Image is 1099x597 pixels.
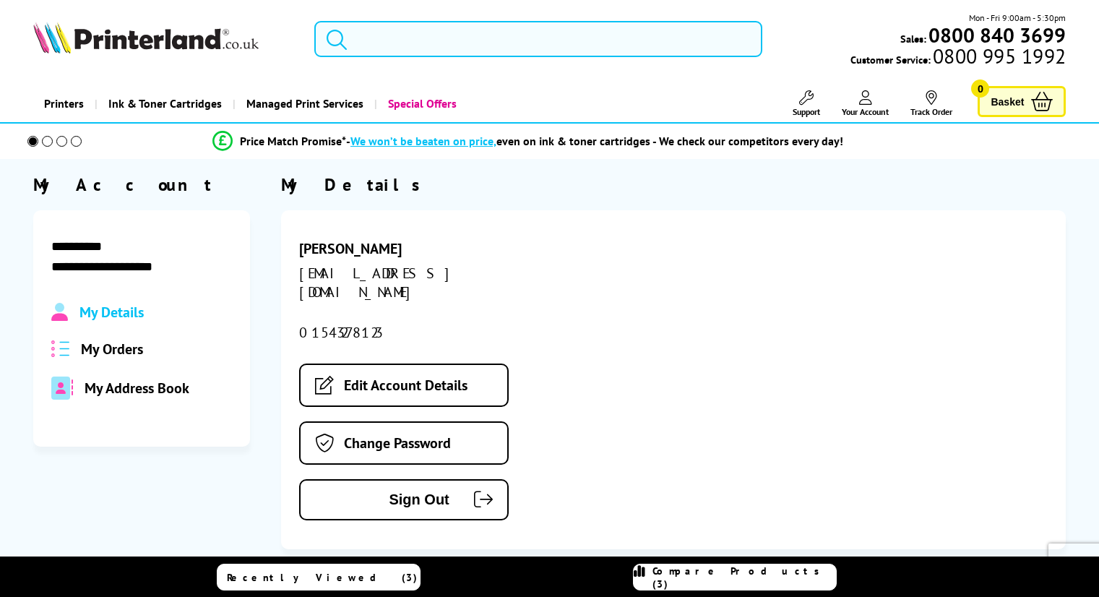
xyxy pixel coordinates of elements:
span: Ink & Toner Cartridges [108,85,222,122]
a: Track Order [910,90,952,117]
img: address-book-duotone-solid.svg [51,377,73,400]
span: Compare Products (3) [652,564,836,590]
div: [EMAIL_ADDRESS][DOMAIN_NAME] [299,264,546,301]
a: Ink & Toner Cartridges [95,85,233,122]
li: modal_Promise [7,129,1048,154]
a: 0800 840 3699 [926,28,1066,42]
a: Printerland Logo [33,22,296,56]
span: Sales: [900,32,926,46]
a: Compare Products (3) [633,564,837,590]
span: 0800 995 1992 [931,49,1066,63]
a: Printers [33,85,95,122]
a: Special Offers [374,85,467,122]
span: Customer Service: [850,49,1066,66]
span: Recently Viewed (3) [227,571,418,584]
div: My Details [281,173,1066,196]
span: We won’t be beaten on price, [350,134,496,148]
img: Profile.svg [51,303,68,322]
span: My Orders [81,340,143,358]
span: Basket [991,92,1024,111]
span: My Details [79,303,144,322]
button: Sign Out [299,479,509,520]
a: Basket 0 [978,86,1066,117]
div: My Account [33,173,250,196]
img: all-order.svg [51,340,70,357]
span: My Address Book [85,379,189,398]
b: 0800 840 3699 [928,22,1066,48]
a: Change Password [299,421,509,465]
span: Support [793,106,820,117]
a: Edit Account Details [299,364,509,407]
span: 0 [971,80,989,98]
span: Mon - Fri 9:00am - 5:30pm [969,11,1066,25]
a: Support [793,90,820,117]
span: Price Match Promise* [240,134,346,148]
span: Sign Out [322,491,449,508]
div: [PERSON_NAME] [299,239,546,258]
div: - even on ink & toner cartridges - We check our competitors every day! [346,134,843,148]
a: Your Account [842,90,889,117]
div: 01543278123 [299,323,546,342]
span: Your Account [842,106,889,117]
img: Printerland Logo [33,22,259,53]
a: Recently Viewed (3) [217,564,421,590]
a: Managed Print Services [233,85,374,122]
